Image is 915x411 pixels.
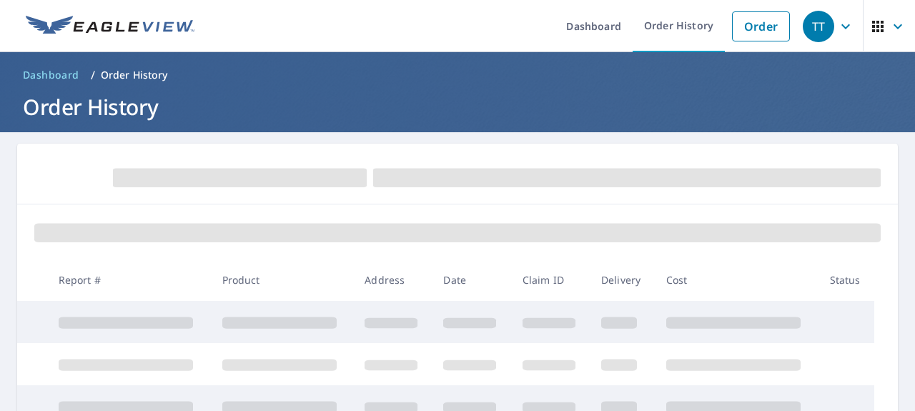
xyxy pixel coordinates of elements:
th: Claim ID [511,259,590,301]
a: Dashboard [17,64,85,86]
h1: Order History [17,92,898,122]
th: Delivery [590,259,655,301]
p: Order History [101,68,168,82]
th: Date [432,259,510,301]
a: Order [732,11,790,41]
th: Cost [655,259,818,301]
th: Status [818,259,874,301]
li: / [91,66,95,84]
span: Dashboard [23,68,79,82]
img: EV Logo [26,16,194,37]
th: Report # [47,259,211,301]
nav: breadcrumb [17,64,898,86]
th: Address [353,259,432,301]
div: TT [803,11,834,42]
th: Product [211,259,354,301]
